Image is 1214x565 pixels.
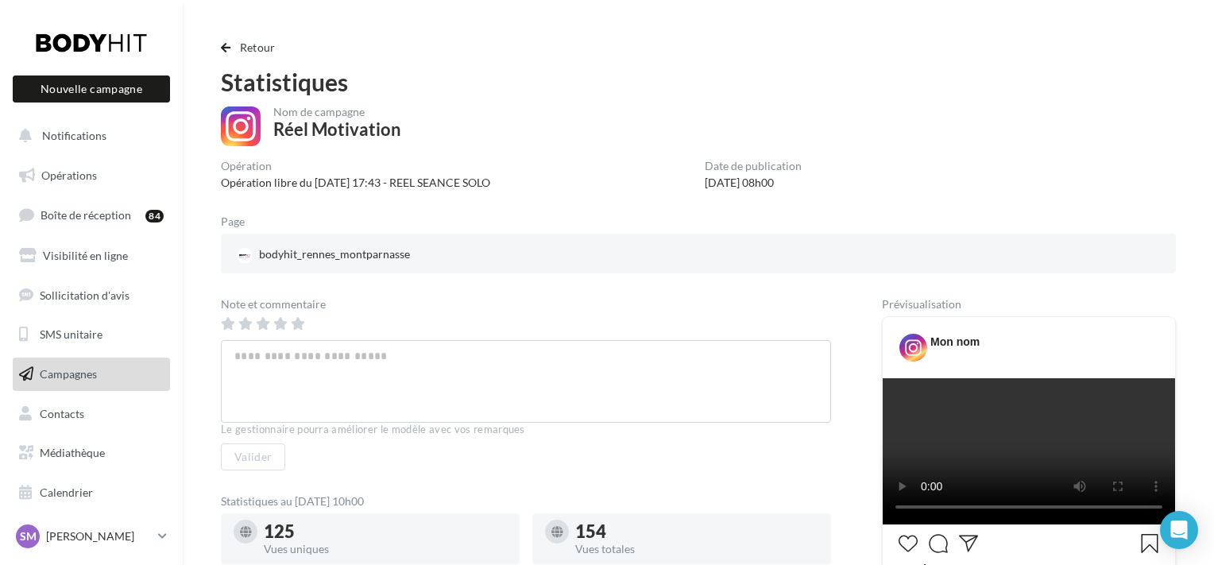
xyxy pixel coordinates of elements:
span: Médiathèque [40,446,105,459]
svg: Partager la publication [959,534,978,553]
span: Visibilité en ligne [43,249,128,262]
span: Notifications [42,129,106,142]
a: Visibilité en ligne [10,239,173,273]
button: Retour [221,38,282,57]
div: Page [221,216,257,227]
span: Campagnes [40,367,97,381]
a: Médiathèque [10,436,173,470]
div: Nom de campagne [273,106,401,118]
a: Sollicitation d'avis [10,279,173,312]
span: Sollicitation d'avis [40,288,130,301]
div: Statistiques au [DATE] 10h00 [221,496,831,507]
div: Open Intercom Messenger [1160,511,1198,549]
div: Prévisualisation [882,299,1176,310]
a: Opérations [10,159,173,192]
div: Statistiques [221,70,1176,94]
span: Contacts [40,407,84,420]
a: SMS unitaire [10,318,173,351]
div: 154 [575,523,818,540]
a: Calendrier [10,476,173,509]
span: SM [20,528,37,544]
div: Note et commentaire [221,299,831,310]
div: Le gestionnaire pourra améliorer le modèle avec vos remarques [221,423,831,437]
button: Valider [221,443,285,470]
div: bodyhit_rennes_montparnasse [234,243,413,267]
a: Boîte de réception84 [10,198,173,232]
span: Opérations [41,168,97,182]
div: Vues uniques [264,544,507,555]
button: Notifications [10,119,167,153]
div: [DATE] 08h00 [705,175,802,191]
svg: Enregistrer [1140,534,1159,553]
span: SMS unitaire [40,327,102,341]
span: Calendrier [40,486,93,499]
div: Réel Motivation [273,121,401,138]
svg: J’aime [899,534,918,553]
div: Vues totales [575,544,818,555]
span: Boîte de réception [41,208,131,222]
a: Campagnes [10,358,173,391]
p: [PERSON_NAME] [46,528,152,544]
div: Opération [221,161,490,172]
a: Contacts [10,397,173,431]
div: 125 [264,523,507,540]
div: Mon nom [930,334,980,350]
button: Nouvelle campagne [13,75,170,103]
div: Date de publication [705,161,802,172]
a: SM [PERSON_NAME] [13,521,170,551]
span: Retour [240,41,276,54]
div: Opération libre du [DATE] 17:43 - REEL SEANCE SOLO [221,175,490,191]
svg: Commenter [929,534,948,553]
div: 84 [145,210,164,223]
a: bodyhit_rennes_montparnasse [234,243,543,267]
